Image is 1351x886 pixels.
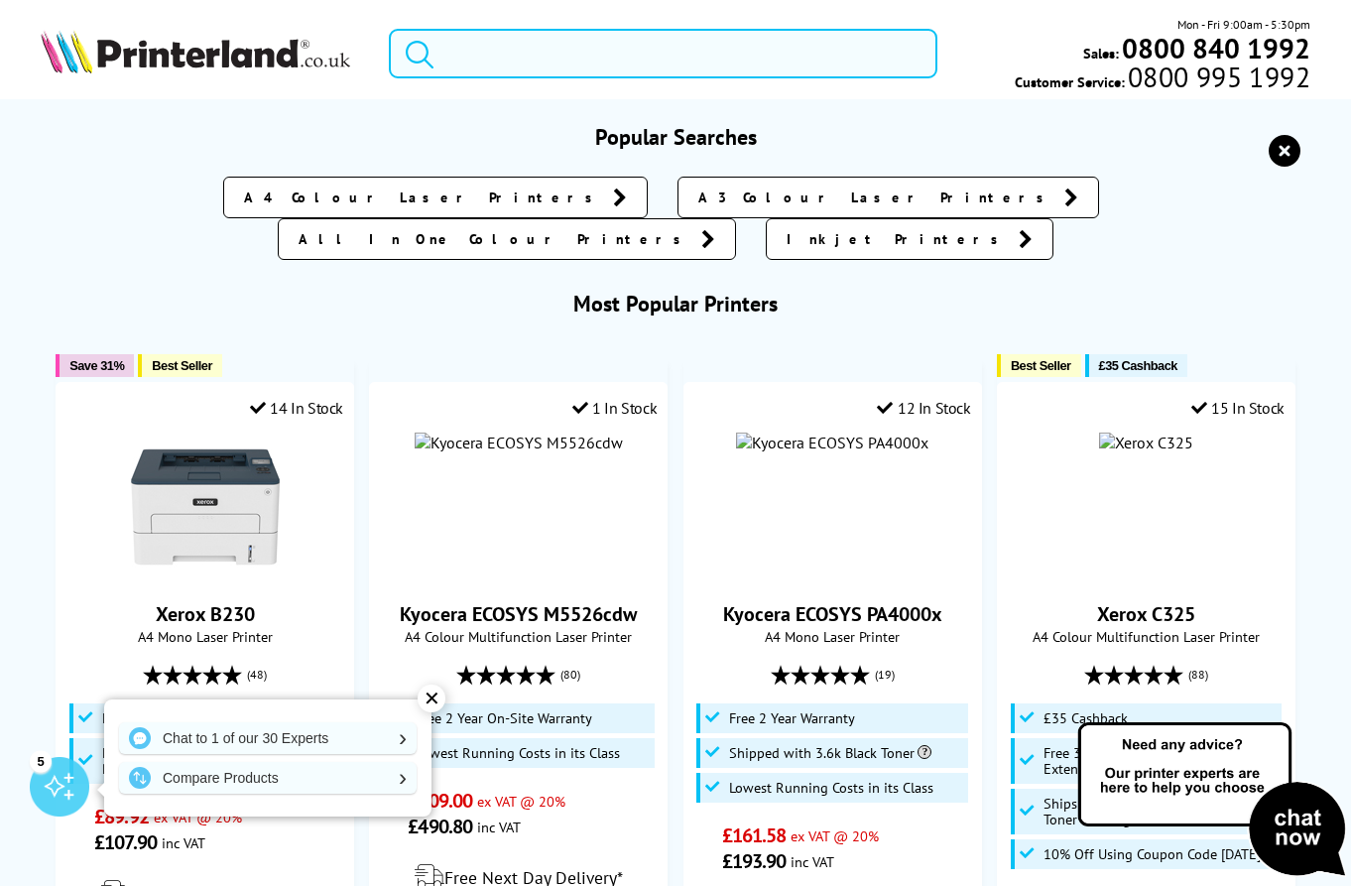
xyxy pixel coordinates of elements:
a: Xerox B230 [131,566,280,585]
a: Compare Products [119,762,417,794]
div: 5 [30,750,52,772]
span: £107.90 [94,829,157,855]
span: inc VAT [162,833,205,852]
h3: Popular Searches [41,123,1310,151]
span: £409.00 [408,788,472,814]
span: Extremely Compact A4 Mono Laser Printer [102,745,335,777]
span: Mon - Fri 9:00am - 5:30pm [1177,15,1310,34]
div: 14 In Stock [250,398,343,418]
span: 0800 995 1992 [1125,67,1310,86]
span: Free 2 Year On-Site Warranty [416,710,592,726]
span: A4 Mono Laser Printer [66,627,343,646]
span: Save 31% [69,358,124,373]
button: Best Seller [997,354,1081,377]
span: Customer Service: [1015,67,1310,91]
div: 12 In Stock [877,398,970,418]
span: £35 Cashback [1044,710,1128,726]
a: A3 Colour Laser Printers [677,177,1099,218]
span: (19) [875,656,895,694]
div: ✕ [418,685,445,712]
a: Inkjet Printers [766,218,1053,260]
button: Best Seller [138,354,222,377]
a: All In One Colour Printers [278,218,736,260]
b: 0800 840 1992 [1122,30,1310,66]
span: £490.80 [408,814,472,839]
a: Kyocera ECOSYS PA4000x [723,601,942,627]
span: Best Seller [152,358,212,373]
span: A4 Colour Multifunction Laser Printer [1008,627,1285,646]
span: A4 Mono Laser Printer [694,627,971,646]
span: 10% Off Using Coupon Code [DATE] [1044,846,1261,862]
span: Free 2 Year Warranty [729,710,855,726]
span: (80) [560,656,580,694]
span: Free 3 Year On-Site Warranty* [102,710,284,726]
span: Inkjet Printers [787,229,1009,249]
span: Shipped with 3.6k Black Toner [729,745,931,761]
button: £35 Cashback [1085,354,1187,377]
span: A4 Colour Laser Printers [244,188,603,207]
span: Sales: [1083,44,1119,63]
span: A3 Colour Laser Printers [698,188,1054,207]
img: Printerland Logo [41,30,350,73]
span: Lowest Running Costs in its Class [729,780,933,796]
img: Kyocera ECOSYS M5526cdw [415,433,623,452]
span: £35 Cashback [1099,358,1177,373]
span: inc VAT [791,852,834,871]
span: £193.90 [722,848,787,874]
input: Search product or brand [389,29,936,78]
span: Free 3 Year On-Site Warranty and Extend up to 5 Years* [1044,745,1277,777]
img: Xerox B230 [131,433,280,581]
a: Printerland Logo [41,30,364,77]
div: 1 In Stock [572,398,658,418]
span: Ships with 1.5K Black and 1K CMY Toner Cartridges* [1044,796,1277,827]
a: 0800 840 1992 [1119,39,1310,58]
div: 15 In Stock [1191,398,1285,418]
a: Chat to 1 of our 30 Experts [119,722,417,754]
span: inc VAT [477,818,521,836]
span: £89.92 [94,804,149,829]
span: Lowest Running Costs in its Class [416,745,620,761]
span: (48) [247,656,267,694]
span: ex VAT @ 20% [477,792,565,811]
span: Best Seller [1011,358,1071,373]
img: Kyocera ECOSYS PA4000x [736,433,928,452]
span: ex VAT @ 20% [791,826,879,845]
span: All In One Colour Printers [299,229,691,249]
img: Open Live Chat window [1073,719,1351,882]
h3: Most Popular Printers [41,290,1310,317]
span: A4 Colour Multifunction Laser Printer [380,627,657,646]
a: Xerox C325 [1097,601,1195,627]
button: Save 31% [56,354,134,377]
a: Xerox B230 [156,601,255,627]
span: ex VAT @ 20% [154,808,242,826]
a: A4 Colour Laser Printers [223,177,648,218]
span: (88) [1188,656,1208,694]
img: Xerox C325 [1099,433,1193,452]
a: Kyocera ECOSYS M5526cdw [400,601,637,627]
span: £161.58 [722,823,787,848]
